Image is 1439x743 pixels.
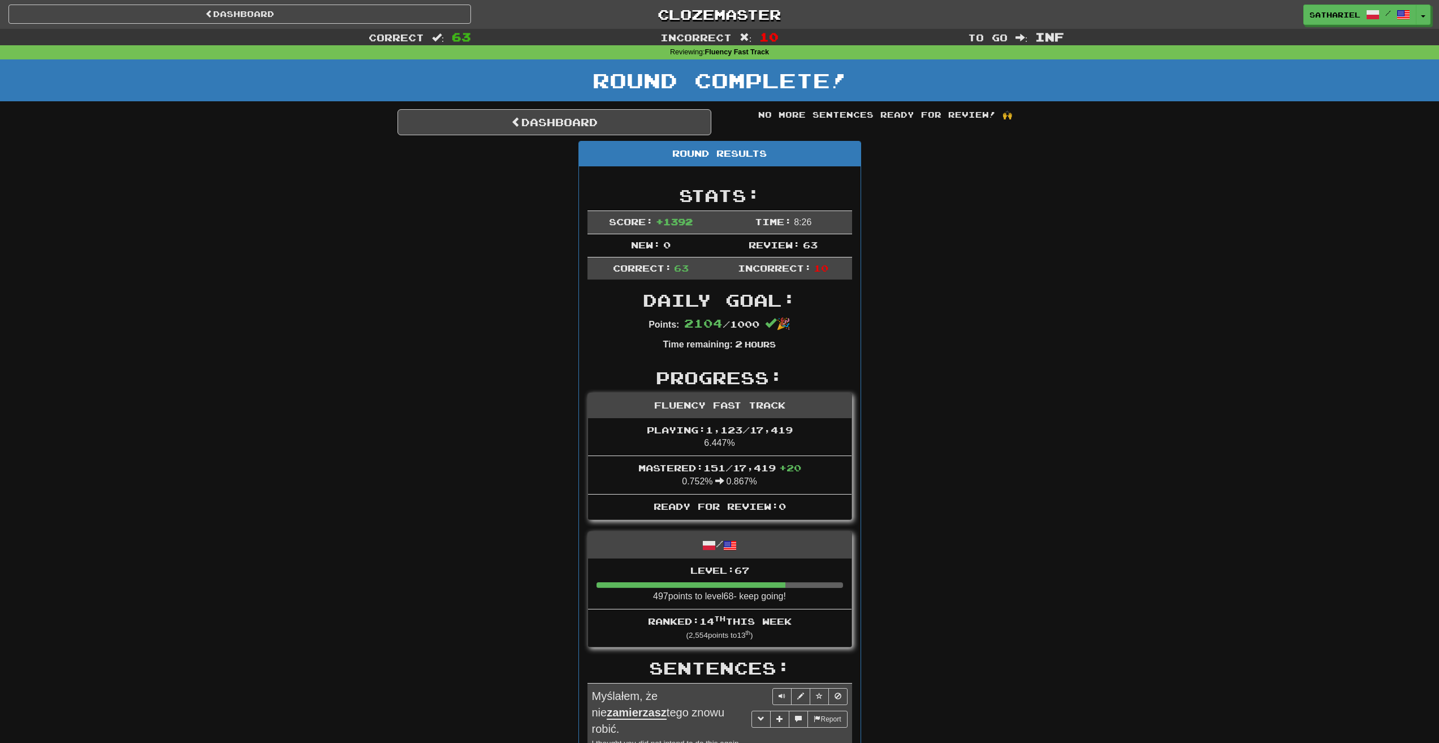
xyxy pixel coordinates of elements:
span: Ranked: 14 this week [648,616,792,626]
li: 497 points to level 68 - keep going! [588,559,852,609]
div: / [588,532,852,559]
span: 2104 [684,316,723,330]
span: 10 [814,263,828,273]
span: Incorrect [660,32,732,43]
span: 🎉 [765,317,790,330]
h1: Round Complete! [4,69,1435,92]
u: zamierzasz [607,706,667,720]
span: Myślałem, że nie tego znowu robić. [592,690,725,735]
strong: Time remaining: [663,340,733,349]
span: 8 : 26 [794,217,811,227]
span: 2 [735,338,742,349]
span: Ready for Review: 0 [654,501,786,512]
h2: Daily Goal: [587,291,852,310]
span: 63 [674,263,689,273]
button: Toggle ignore [828,688,848,705]
div: No more sentences ready for review! 🙌 [728,109,1042,121]
span: 10 [759,30,779,44]
span: + 1392 [656,216,693,227]
span: : [1015,33,1028,42]
span: : [740,33,752,42]
li: 0.752% 0.867% [588,456,852,495]
span: Sathariel [1310,10,1360,20]
button: Report [807,711,847,728]
span: Incorrect: [738,263,811,273]
span: Time: [755,216,792,227]
a: Dashboard [397,109,711,135]
span: : [432,33,444,42]
span: 63 [803,239,818,250]
span: 63 [452,30,471,44]
h2: Progress: [587,368,852,387]
small: ( 2,554 points to 13 ) [686,631,753,639]
button: Toggle favorite [810,688,829,705]
span: + 20 [779,462,801,473]
span: Review: [749,239,800,250]
button: Toggle grammar [751,711,771,728]
li: 6.447% [588,418,852,457]
span: Level: 67 [690,565,749,575]
span: Correct: [613,263,672,273]
span: Correct [369,32,424,43]
span: Score: [609,216,653,227]
sup: th [746,630,751,636]
span: To go [968,32,1008,43]
strong: Points: [649,320,679,329]
strong: Fluency Fast Track [705,48,769,56]
span: / [1385,9,1391,17]
span: / 1000 [684,319,759,329]
small: Hours [745,340,776,349]
button: Edit sentence [791,688,810,705]
div: Sentence controls [772,688,848,705]
h2: Sentences: [587,659,852,677]
div: Fluency Fast Track [588,393,852,418]
sup: th [714,615,725,622]
h2: Stats: [587,186,852,205]
a: Sathariel / [1303,5,1416,25]
div: More sentence controls [751,711,847,728]
div: Round Results [579,141,861,166]
a: Dashboard [8,5,471,24]
button: Add sentence to collection [770,711,789,728]
span: Playing: 1,123 / 17,419 [647,424,793,435]
span: New: [631,239,660,250]
button: Play sentence audio [772,688,792,705]
span: Inf [1035,30,1064,44]
span: Mastered: 151 / 17,419 [638,462,801,473]
a: Clozemaster [488,5,950,24]
span: 0 [663,239,671,250]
